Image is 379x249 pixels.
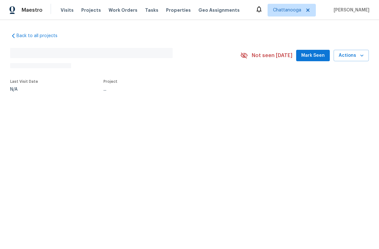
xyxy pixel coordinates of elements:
[145,8,158,12] span: Tasks
[296,50,330,62] button: Mark Seen
[166,7,191,13] span: Properties
[339,52,364,60] span: Actions
[334,50,369,62] button: Actions
[61,7,74,13] span: Visits
[10,87,38,92] div: N/A
[198,7,240,13] span: Geo Assignments
[103,80,117,83] span: Project
[22,7,43,13] span: Maestro
[331,7,369,13] span: [PERSON_NAME]
[10,80,38,83] span: Last Visit Date
[10,33,71,39] a: Back to all projects
[81,7,101,13] span: Projects
[252,52,292,59] span: Not seen [DATE]
[103,87,225,92] div: ...
[273,7,301,13] span: Chattanooga
[301,52,325,60] span: Mark Seen
[109,7,137,13] span: Work Orders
